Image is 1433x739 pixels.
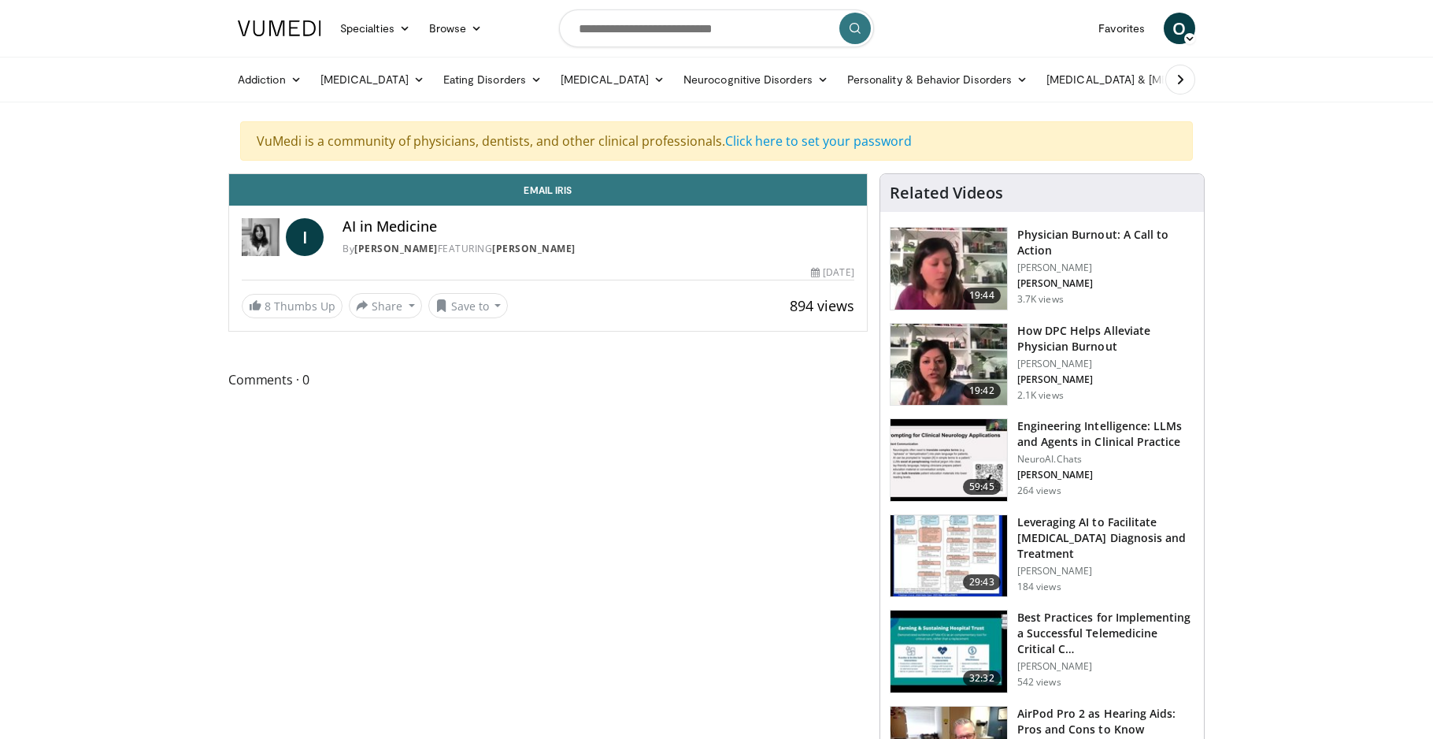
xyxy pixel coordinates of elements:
[434,64,551,95] a: Eating Disorders
[228,64,311,95] a: Addiction
[963,479,1001,495] span: 59:45
[343,218,854,236] h4: AI in Medicine
[1017,277,1194,290] p: [PERSON_NAME]
[890,184,1003,202] h4: Related Videos
[890,227,1194,310] a: 19:44 Physician Burnout: A Call to Action [PERSON_NAME] [PERSON_NAME] 3.7K views
[265,299,271,314] span: 8
[963,288,1001,303] span: 19:44
[1017,293,1064,306] p: 3.7K views
[1017,227,1194,258] h3: Physician Burnout: A Call to Action
[891,611,1007,693] img: b12dae1b-5470-4178-b022-d9bdaad706a6.150x105_q85_crop-smart_upscale.jpg
[311,64,434,95] a: [MEDICAL_DATA]
[1017,610,1194,657] h3: Best Practices for Implementing a Successful Telemedicine Critical C…
[1017,581,1061,593] p: 184 views
[674,64,838,95] a: Neurocognitive Disorders
[963,383,1001,399] span: 19:42
[242,218,280,256] img: Dr. Iris Gorfinkel
[1164,13,1195,44] a: O
[1017,358,1194,370] p: [PERSON_NAME]
[1017,469,1194,481] p: [PERSON_NAME]
[343,242,854,256] div: By FEATURING
[1017,373,1194,386] p: [PERSON_NAME]
[891,324,1007,406] img: 8c03ed1f-ed96-42cb-9200-2a88a5e9b9ab.150x105_q85_crop-smart_upscale.jpg
[1017,565,1194,577] p: [PERSON_NAME]
[891,515,1007,597] img: a028b2ed-2799-4348-b6b4-733b0fc51b04.150x105_q85_crop-smart_upscale.jpg
[240,121,1193,161] div: VuMedi is a community of physicians, dentists, and other clinical professionals.
[963,574,1001,590] span: 29:43
[551,64,674,95] a: [MEDICAL_DATA]
[420,13,492,44] a: Browse
[838,64,1037,95] a: Personality & Behavior Disorders
[1017,262,1194,274] p: [PERSON_NAME]
[559,9,874,47] input: Search topics, interventions
[963,670,1001,686] span: 32:32
[890,514,1194,598] a: 29:43 Leveraging AI to Facilitate [MEDICAL_DATA] Diagnosis and Treatment [PERSON_NAME] 184 views
[428,293,509,318] button: Save to
[890,418,1194,502] a: 59:45 Engineering Intelligence: LLMs and Agents in Clinical Practice NeuroAI.Chats [PERSON_NAME] ...
[1017,706,1194,737] h3: AirPod Pro 2 as Hearing Aids: Pros and Cons to Know
[1037,64,1262,95] a: [MEDICAL_DATA] & [MEDICAL_DATA]
[890,323,1194,407] a: 19:42 How DPC Helps Alleviate Physician Burnout [PERSON_NAME] [PERSON_NAME] 2.1K views
[242,294,343,318] a: 8 Thumbs Up
[1017,514,1194,562] h3: Leveraging AI to Facilitate [MEDICAL_DATA] Diagnosis and Treatment
[1017,453,1194,466] p: NeuroAI.Chats
[790,296,854,315] span: 894 views
[349,293,422,318] button: Share
[891,419,1007,501] img: ea6b8c10-7800-4812-b957-8d44f0be21f9.150x105_q85_crop-smart_upscale.jpg
[1017,389,1064,402] p: 2.1K views
[891,228,1007,310] img: ae962841-479a-4fc3-abd9-1af602e5c29c.150x105_q85_crop-smart_upscale.jpg
[286,218,324,256] a: I
[811,266,854,280] div: [DATE]
[354,242,438,255] a: [PERSON_NAME]
[228,369,868,390] span: Comments 0
[1017,676,1061,689] p: 542 views
[331,13,420,44] a: Specialties
[1017,323,1194,355] h3: How DPC Helps Alleviate Physician Burnout
[492,242,576,255] a: [PERSON_NAME]
[1089,13,1154,44] a: Favorites
[725,132,912,150] a: Click here to set your password
[1017,418,1194,450] h3: Engineering Intelligence: LLMs and Agents in Clinical Practice
[890,610,1194,693] a: 32:32 Best Practices for Implementing a Successful Telemedicine Critical C… [PERSON_NAME] 542 views
[1017,660,1194,673] p: [PERSON_NAME]
[1017,485,1061,497] p: 264 views
[229,174,867,206] a: Email Iris
[238,20,321,36] img: VuMedi Logo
